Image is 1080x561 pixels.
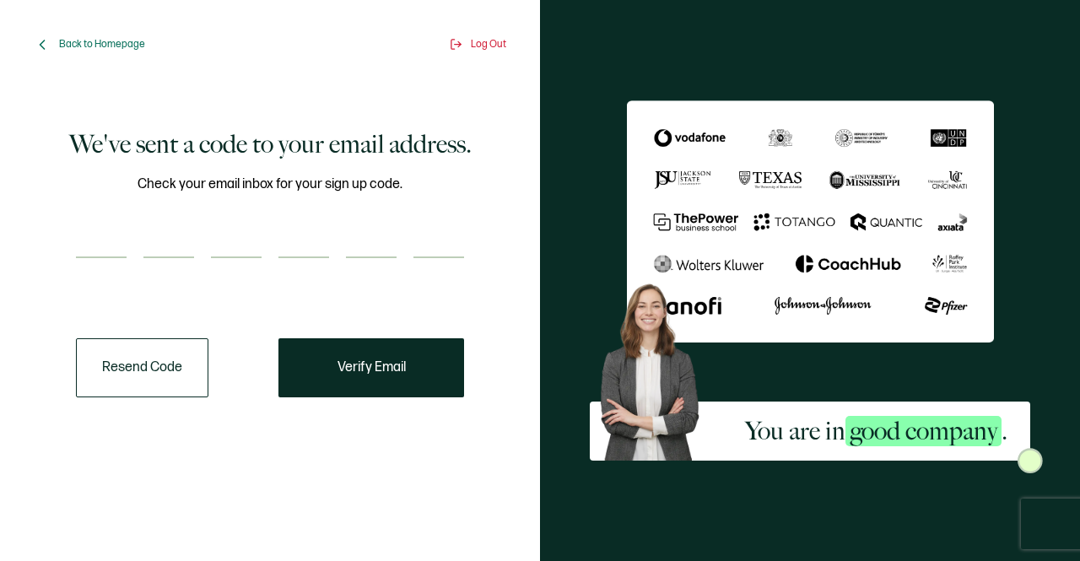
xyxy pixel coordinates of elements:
h1: We've sent a code to your email address. [69,127,472,161]
span: good company [845,416,1002,446]
button: Resend Code [76,338,208,397]
h2: You are in . [745,414,1007,448]
img: Sertifier We've sent a code to your email address. [627,100,994,343]
img: Sertifier Signup [1018,448,1043,473]
span: Log Out [471,38,506,51]
span: Check your email inbox for your sign up code. [138,174,402,195]
span: Back to Homepage [59,38,145,51]
button: Verify Email [278,338,464,397]
img: Sertifier Signup - You are in <span class="strong-h">good company</span>. Hero [590,275,722,461]
span: Verify Email [337,361,406,375]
